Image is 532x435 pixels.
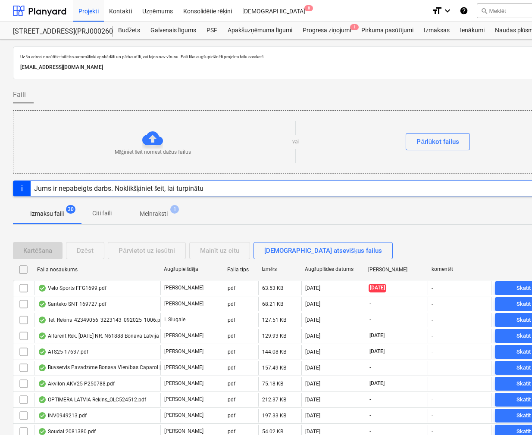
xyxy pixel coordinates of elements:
[262,381,283,387] div: 75.18 KB
[227,267,255,273] div: Faila tips
[38,412,47,419] div: OCR pabeigts
[262,333,286,339] div: 129.93 KB
[38,428,96,435] div: Soudal 2081380.pdf
[228,301,235,307] div: pdf
[38,332,47,339] div: OCR pabeigts
[416,136,459,147] div: Pārlūkot failus
[38,332,316,339] div: Alfarent Rek. [DATE] NR. N61888 Bonava Latvija SIA OBJ. [STREET_ADDRESS] Latvija SIA ([GEOGRAPHIC...
[455,22,490,39] a: Ienākumi
[516,363,531,373] div: Skatīt
[262,397,286,403] div: 212.37 KB
[38,364,184,371] div: Buvservis Pavadzīme Bonava Vienības Caparol [DATE].pdf
[262,301,283,307] div: 68.21 KB
[481,7,488,14] span: search
[91,209,112,218] p: Citi faili
[369,396,372,403] span: -
[369,332,385,339] span: [DATE]
[369,412,372,419] span: -
[228,317,235,323] div: pdf
[305,397,320,403] div: [DATE]
[305,333,320,339] div: [DATE]
[262,429,283,435] div: 54.02 KB
[297,22,356,39] a: Progresa ziņojumi1
[262,349,286,355] div: 144.08 KB
[201,22,222,39] a: PSF
[305,317,320,323] div: [DATE]
[38,317,165,323] div: Tet_Rekins_42349056_3223143_092025_1006.pdf
[38,301,47,308] div: OCR pabeigts
[38,412,87,419] div: INV0949213.pdf
[432,429,433,435] div: -
[228,333,235,339] div: pdf
[432,317,433,323] div: -
[432,266,488,273] div: komentēt
[115,149,191,156] p: Mēģiniet šeit nomest dažus failus
[164,316,185,323] p: I. Siugale
[432,301,433,307] div: -
[419,22,455,39] div: Izmaksas
[432,333,433,339] div: -
[34,184,203,193] div: Jums ir nepabeigts darbs. Noklikšķiniet šeit, lai turpinātu
[38,348,88,355] div: ATS25-17637.pdf
[305,365,320,371] div: [DATE]
[350,24,359,30] span: 1
[38,364,47,371] div: OCR pabeigts
[297,22,356,39] div: Progresa ziņojumi
[369,380,385,387] span: [DATE]
[164,380,203,387] p: [PERSON_NAME]
[164,300,203,308] p: [PERSON_NAME]
[140,209,168,218] p: Melnraksti
[262,266,298,273] div: Izmērs
[369,284,386,292] span: [DATE]
[228,413,235,419] div: pdf
[164,266,220,273] div: Augšupielādēja
[305,429,320,435] div: [DATE]
[38,380,47,387] div: OCR pabeigts
[38,380,115,387] div: Akvilon AKV25 P250788.pdf
[164,284,203,292] p: [PERSON_NAME]
[228,429,235,435] div: pdf
[406,133,470,150] button: Pārlūkot failus
[262,317,286,323] div: 127.51 KB
[305,285,320,291] div: [DATE]
[460,6,468,16] i: Zināšanu pamats
[432,365,433,371] div: -
[516,315,531,325] div: Skatīt
[164,412,203,419] p: [PERSON_NAME]
[262,285,283,291] div: 63.53 KB
[305,381,320,387] div: [DATE]
[228,397,235,403] div: pdf
[369,364,372,371] span: -
[222,22,297,39] a: Apakšuzņēmuma līgumi
[305,349,320,355] div: [DATE]
[145,22,201,39] a: Galvenais līgums
[369,348,385,355] span: [DATE]
[228,365,235,371] div: pdf
[164,364,203,371] p: [PERSON_NAME]
[369,316,372,323] span: -
[113,22,145,39] a: Budžets
[432,285,433,291] div: -
[305,301,320,307] div: [DATE]
[516,299,531,309] div: Skatīt
[432,349,433,355] div: -
[262,365,286,371] div: 157.49 KB
[489,394,532,435] iframe: Chat Widget
[38,285,47,292] div: OCR pabeigts
[432,6,442,16] i: format_size
[356,22,419,39] div: Pirkuma pasūtījumi
[38,396,146,403] div: OPTIMERA LATVIA Rekins_OLC524512.pdf
[432,413,433,419] div: -
[305,266,361,273] div: Augšuplādes datums
[292,138,299,146] p: vai
[264,245,382,256] div: [DEMOGRAPHIC_DATA] atsevišķus failus
[228,381,235,387] div: pdf
[442,6,453,16] i: keyboard_arrow_down
[170,205,179,214] span: 1
[369,300,372,308] span: -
